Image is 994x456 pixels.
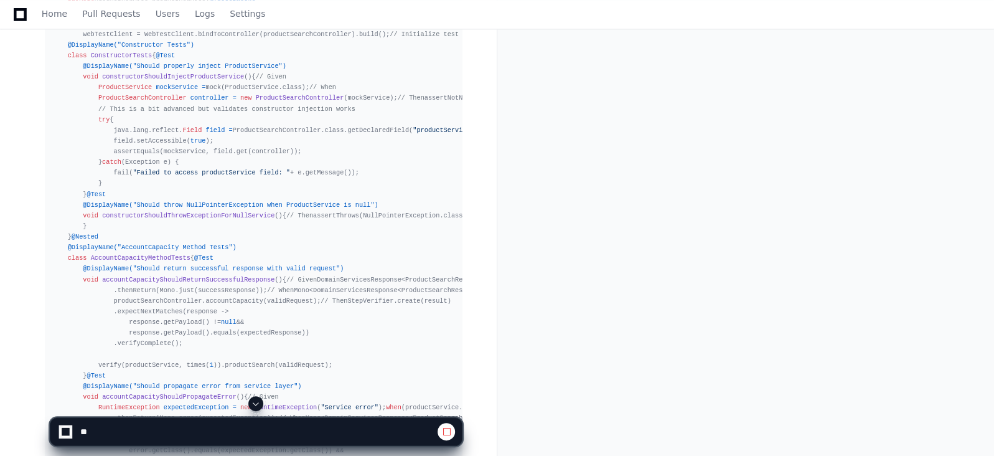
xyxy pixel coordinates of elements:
span: "Failed to access productService field: " [133,169,290,176]
span: Logs [195,10,215,17]
span: null [221,318,237,326]
span: true [190,137,206,145]
span: // Given [286,276,317,283]
span: class [68,254,87,262]
span: = [233,94,237,102]
span: // Initialize test data [390,31,478,38]
span: @DisplayName("Should return successful response with valid request") [83,265,344,272]
span: accountCapacityShouldReturnSuccessfulResponse [102,276,274,283]
span: Pull Requests [82,10,140,17]
span: void [83,212,98,219]
span: @Test [156,52,175,59]
span: Settings [230,10,265,17]
span: // Given [256,73,286,80]
span: catch [102,158,121,166]
span: @DisplayName("Constructor Tests") [68,41,194,49]
span: void [83,276,98,283]
span: mockService [156,83,198,91]
span: () [274,212,282,219]
span: = [228,126,232,134]
span: new [240,94,251,102]
span: accountCapacityShouldPropagateError [102,393,237,401]
span: controller [190,94,229,102]
span: ProductService [98,83,152,91]
span: void [83,393,98,401]
span: () [274,276,282,283]
span: 1 [210,361,213,369]
span: // Then [286,212,313,219]
span: @Test [87,191,106,198]
span: ProductSearchController [256,94,344,102]
span: @Test [194,254,213,262]
span: "productService" [413,126,474,134]
span: Field [182,126,202,134]
span: () [244,73,251,80]
span: // When [309,83,336,91]
span: ProductSearchController [98,94,187,102]
span: try [98,116,110,123]
span: @DisplayName("Should properly inject ProductService") [83,62,286,70]
span: Home [42,10,67,17]
span: Users [156,10,180,17]
span: void [83,73,98,80]
span: @DisplayName("AccountCapacity Method Tests") [68,244,237,251]
span: @Nested [72,233,98,240]
span: // Given [248,393,278,401]
span: = [202,83,205,91]
span: @DisplayName("Should propagate error from service layer") [83,382,301,390]
span: // Then [398,94,424,102]
span: @Test [87,372,106,379]
span: // When [267,287,294,294]
span: class [68,52,87,59]
span: @DisplayName("Should throw NullPointerException when ProductService is null") [83,201,378,209]
span: constructorShouldInjectProductService [102,73,244,80]
span: ConstructorTests [91,52,152,59]
span: // Then [321,297,347,305]
span: field [205,126,225,134]
span: AccountCapacityMethodTests [91,254,190,262]
span: constructorShouldThrowExceptionForNullService [102,212,274,219]
span: // This is a bit advanced but validates constructor injection works [98,105,355,113]
span: () [237,393,244,401]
